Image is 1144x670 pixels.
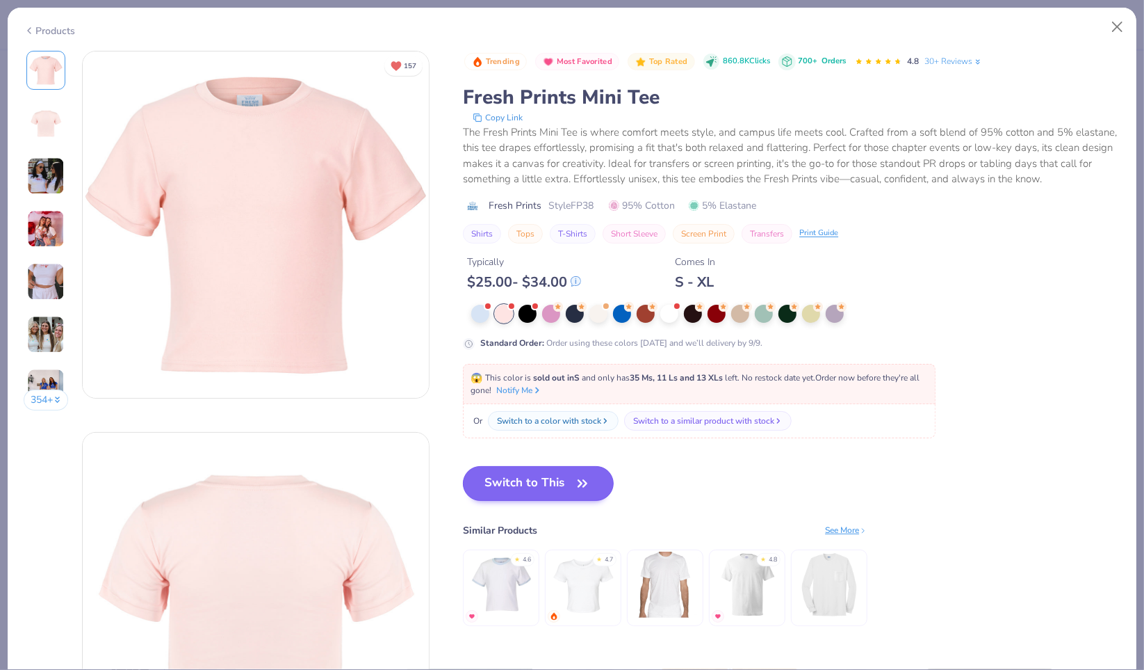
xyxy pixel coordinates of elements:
div: Print Guide [799,228,838,239]
a: 30+ Reviews [925,55,983,67]
div: S - XL [675,273,715,291]
div: 4.6 [523,555,531,565]
div: ★ [514,555,520,561]
div: Switch to a color with stock [497,415,601,427]
img: Bella + Canvas Ladies' Micro Ribbed Baby Tee [550,552,616,618]
button: Close [1104,14,1131,40]
img: Hanes Unisex 5.2 Oz. Comfortsoft Cotton T-Shirt [714,552,781,618]
span: Or [471,415,482,427]
img: Top Rated sort [635,56,646,67]
div: Order using these colors [DATE] and we’ll delivery by 9/9. [480,337,762,349]
div: 700+ [799,56,847,67]
span: Orders [822,56,847,66]
div: Typically [467,255,581,269]
div: $ 25.00 - $ 34.00 [467,273,581,291]
img: User generated content [27,263,65,301]
img: Front [83,51,429,398]
button: Tops [508,224,543,244]
img: trending.gif [550,612,558,621]
img: Gildan Adult Ultra Cotton 6 Oz. Long-Sleeve Pocket T-Shirt [796,552,863,618]
button: Shirts [463,224,501,244]
span: 4.8 [908,56,920,67]
div: ★ [596,555,602,561]
img: User generated content [27,369,65,406]
span: 95% Cotton [609,198,675,213]
img: User generated content [27,316,65,353]
span: Trending [486,58,520,65]
span: 157 [404,63,416,70]
img: Front [29,54,63,87]
img: Most Favorited sort [543,56,554,67]
strong: Standard Order : [480,337,544,349]
span: This color is and only has left . No restock date yet. Order now before they're all gone! [471,372,920,396]
div: ★ [760,555,766,561]
div: The Fresh Prints Mini Tee is where comfort meets style, and campus life meets cool. Crafted from ... [463,125,1120,187]
button: Notify Me [496,384,542,397]
div: Fresh Prints Mini Tee [463,84,1120,111]
button: Badge Button [464,53,527,71]
span: 5% Elastane [689,198,756,213]
img: User generated content [27,157,65,195]
img: Los Angeles Apparel S/S Cotton-Poly Crew 3.8 Oz [632,552,698,618]
strong: sold out in S [533,372,580,383]
button: Transfers [742,224,792,244]
img: MostFav.gif [468,612,476,621]
button: copy to clipboard [468,111,527,125]
button: Switch to a color with stock [488,411,619,431]
div: Switch to a similar product with stock [633,415,774,427]
button: T-Shirts [550,224,596,244]
div: 4.7 [605,555,613,565]
button: Screen Print [673,224,735,244]
span: Fresh Prints [489,198,541,213]
strong: 35 Ms, 11 Ls and 13 XLs [630,372,723,383]
img: Trending sort [472,56,483,67]
div: 4.8 [769,555,777,565]
span: Most Favorited [557,58,612,65]
div: Products [24,24,76,38]
img: MostFav.gif [714,612,722,621]
button: 354+ [24,390,69,410]
button: Switch to This [463,466,614,501]
span: Top Rated [649,58,688,65]
img: Fresh Prints Ringer Mini Tee [468,552,534,618]
button: Switch to a similar product with stock [624,411,792,431]
img: User generated content [27,210,65,248]
div: See More [825,524,867,536]
span: 860.8K Clicks [723,56,770,67]
span: 😱 [471,372,482,385]
span: Style FP38 [548,198,594,213]
div: Similar Products [463,523,537,538]
div: 4.8 Stars [855,51,902,73]
button: Short Sleeve [603,224,666,244]
img: brand logo [463,200,482,212]
button: Badge Button [535,53,619,71]
img: Back [29,106,63,140]
button: Badge Button [628,53,694,71]
div: Comes In [675,255,715,269]
button: Unlike [384,56,423,76]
